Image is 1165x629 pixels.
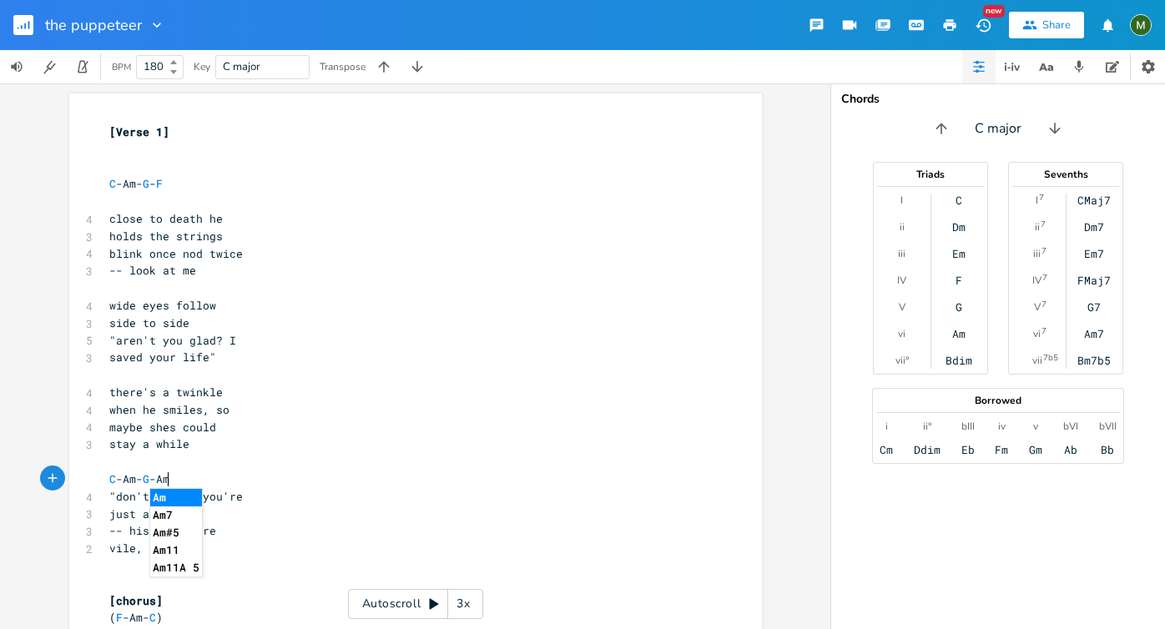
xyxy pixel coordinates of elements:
div: Ab [1064,443,1077,456]
span: wide eyes follow [109,298,216,313]
button: New [966,10,1000,40]
div: Bb [1101,443,1114,456]
div: ii [1035,220,1040,234]
div: Borrowed [873,395,1123,405]
div: Fm [995,443,1008,456]
div: V [1034,300,1041,314]
div: Chords [841,93,1155,105]
span: -- look at me [109,263,196,278]
div: Gm [1029,443,1042,456]
div: Dm [952,220,966,234]
div: CMaj7 [1077,194,1111,207]
span: [Verse 1] [109,124,169,139]
span: C [109,176,116,191]
span: -Am- - [109,176,163,191]
div: Dm7 [1084,220,1104,234]
div: Am7 [1084,327,1104,340]
div: Autoscroll [348,589,483,619]
sup: 7b5 [1043,351,1058,365]
sup: 7 [1041,325,1046,338]
div: Bm7b5 [1077,354,1111,367]
sup: 7 [1041,298,1046,311]
div: iv [998,420,1006,433]
li: Am11 [150,541,202,559]
span: just a child" [109,506,196,521]
span: "aren't you glad? I [109,333,236,348]
div: 3x [448,589,478,619]
div: Sevenths [1009,169,1122,179]
span: G [143,471,149,486]
li: Am7 [150,506,202,524]
div: Eb [961,443,975,456]
span: vile, but [109,541,169,556]
span: "don't forget you're [109,489,243,504]
div: bVII [1099,420,1117,433]
div: FMaj7 [1077,274,1111,287]
sup: 7 [1039,191,1044,204]
span: C major [975,119,1021,138]
div: Bdim [946,354,972,367]
span: when he smiles, so [109,402,229,417]
div: iii [898,247,905,260]
span: C [149,610,156,625]
span: there's a twinkle [109,385,223,400]
div: ii° [923,420,931,433]
span: F [116,610,123,625]
span: side to side [109,315,189,330]
span: C major [223,59,260,74]
li: Am11A 5 [150,559,202,576]
div: Am [952,327,966,340]
sup: 7 [1041,244,1046,258]
span: ( -Am- ) [109,610,163,625]
button: Share [1009,12,1084,38]
div: vi [1033,327,1041,340]
li: Am [150,489,202,506]
span: stay a while [109,436,189,451]
div: Cm [880,443,893,456]
div: vii° [895,354,909,367]
div: Transpose [320,62,366,72]
div: I [1036,194,1038,207]
div: vi [898,327,905,340]
img: madelinetaylor21 [1130,14,1152,36]
li: Am#5 [150,524,202,541]
div: G7 [1087,300,1101,314]
div: C [956,194,962,207]
span: [chorus] [109,593,163,608]
span: the puppeteer [45,18,142,33]
span: saved your life" [109,350,216,365]
div: iii [1033,247,1041,260]
span: -- his words are [109,523,216,538]
sup: 7 [1042,271,1047,284]
div: v [1033,420,1038,433]
div: Em7 [1084,247,1104,260]
span: C [109,471,116,486]
span: G [143,176,149,191]
div: Em [952,247,966,260]
div: Triads [874,169,987,179]
div: F [956,274,962,287]
div: IV [1032,274,1041,287]
div: Ddim [914,443,941,456]
div: G [956,300,962,314]
div: I [900,194,903,207]
div: Share [1042,18,1071,33]
div: V [899,300,905,314]
span: blink once nod twice [109,246,243,261]
div: BPM [112,63,131,72]
div: ii [900,220,905,234]
span: close to death he [109,211,223,226]
div: bIII [961,420,975,433]
div: vii [1032,354,1042,367]
span: maybe shes could [109,420,216,435]
div: IV [897,274,906,287]
span: holds the strings [109,229,223,244]
span: -Am- -Am [109,471,169,486]
span: F [156,176,163,191]
div: Key [194,62,210,72]
div: bVI [1063,420,1078,433]
div: i [885,420,888,433]
sup: 7 [1041,218,1046,231]
div: New [983,5,1005,18]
